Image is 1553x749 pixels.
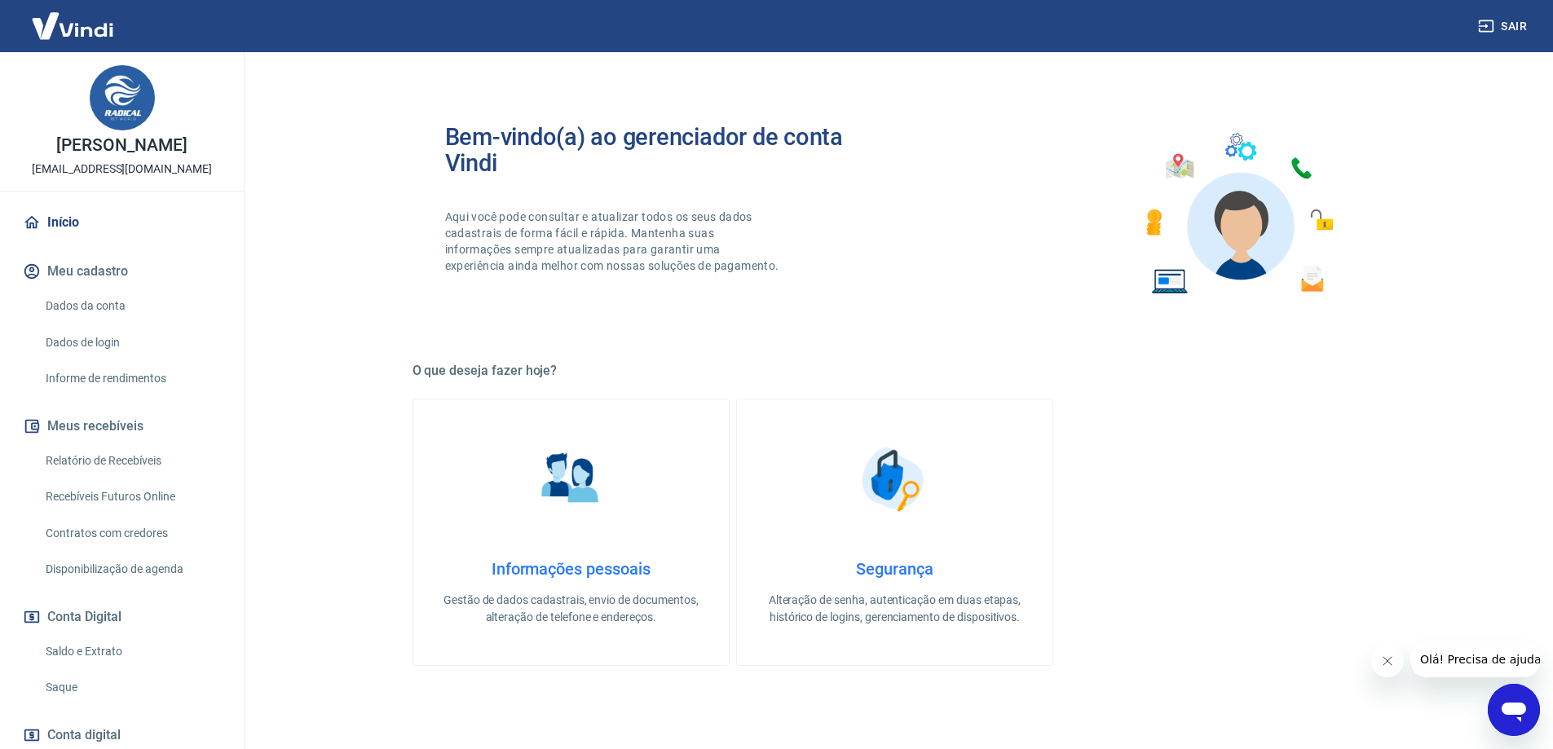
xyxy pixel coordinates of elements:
[413,399,730,666] a: Informações pessoaisInformações pessoaisGestão de dados cadastrais, envio de documentos, alteraçã...
[20,253,224,289] button: Meu cadastro
[32,161,212,178] p: [EMAIL_ADDRESS][DOMAIN_NAME]
[1132,124,1345,304] img: Imagem de um avatar masculino com diversos icones exemplificando as funcionalidades do gerenciado...
[10,11,137,24] span: Olá! Precisa de ajuda?
[20,205,224,240] a: Início
[39,289,224,323] a: Dados da conta
[20,599,224,635] button: Conta Digital
[90,65,155,130] img: 390d95a4-0b2f-43fe-8fa0-e43eda86bb40.jpeg
[39,362,224,395] a: Informe de rendimentos
[39,635,224,668] a: Saldo e Extrato
[763,592,1026,626] p: Alteração de senha, autenticação em duas etapas, histórico de logins, gerenciamento de dispositivos.
[39,480,224,513] a: Recebíveis Futuros Online
[1371,645,1404,677] iframe: Fechar mensagem
[39,444,224,478] a: Relatório de Recebíveis
[1475,11,1533,42] button: Sair
[736,399,1053,666] a: SegurançaSegurançaAlteração de senha, autenticação em duas etapas, histórico de logins, gerenciam...
[39,326,224,359] a: Dados de login
[445,124,895,176] h2: Bem-vindo(a) ao gerenciador de conta Vindi
[763,559,1026,579] h4: Segurança
[439,592,703,626] p: Gestão de dados cadastrais, envio de documentos, alteração de telefone e endereços.
[56,137,187,154] p: [PERSON_NAME]
[39,553,224,586] a: Disponibilização de agenda
[530,438,611,520] img: Informações pessoais
[39,517,224,550] a: Contratos com credores
[1410,641,1540,677] iframe: Mensagem da empresa
[20,1,126,51] img: Vindi
[1488,684,1540,736] iframe: Botão para abrir a janela de mensagens
[47,724,121,747] span: Conta digital
[445,209,783,274] p: Aqui você pode consultar e atualizar todos os seus dados cadastrais de forma fácil e rápida. Mant...
[439,559,703,579] h4: Informações pessoais
[413,363,1378,379] h5: O que deseja fazer hoje?
[39,671,224,704] a: Saque
[854,438,935,520] img: Segurança
[20,408,224,444] button: Meus recebíveis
